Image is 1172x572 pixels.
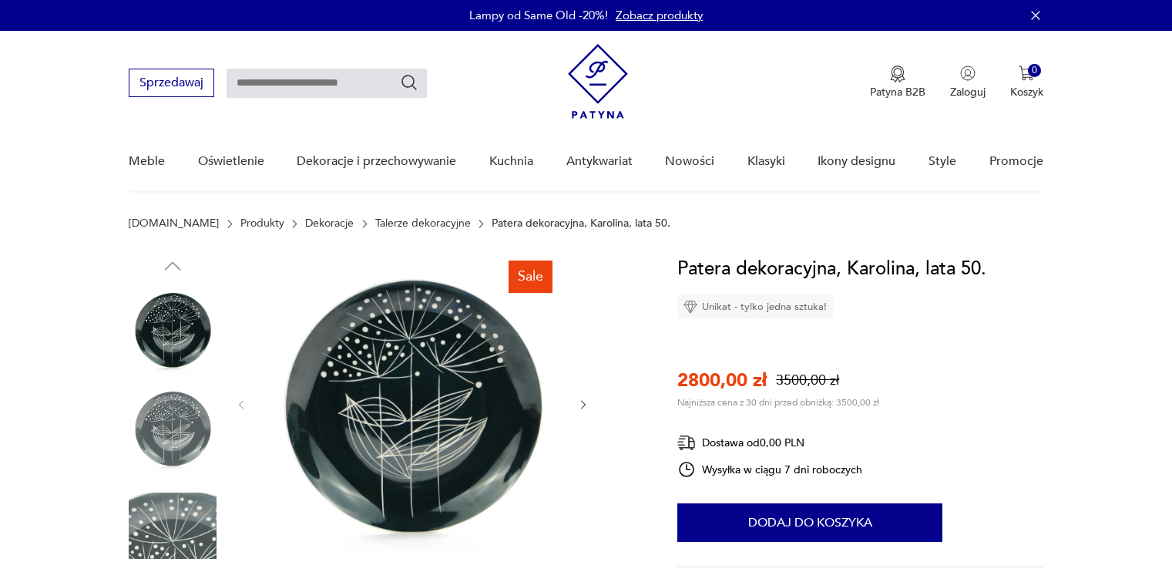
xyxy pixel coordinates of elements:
a: Produkty [240,217,284,230]
a: [DOMAIN_NAME] [129,217,219,230]
a: Antykwariat [566,132,633,191]
button: Patyna B2B [870,66,925,99]
img: Ikona koszyka [1019,66,1034,81]
a: Dekoracje [305,217,354,230]
button: Zaloguj [950,66,986,99]
img: Zdjęcie produktu Patera dekoracyjna, Karolina, lata 50. [129,482,217,570]
img: Ikona dostawy [677,433,696,453]
p: Najniższa cena z 30 dni przed obniżką: 3500,00 zł [677,396,879,409]
button: Szukaj [400,73,418,92]
a: Meble [129,132,165,191]
button: 0Koszyk [1010,66,1043,99]
img: Ikona diamentu [683,300,697,314]
p: 3500,00 zł [776,371,839,390]
p: Patera dekoracyjna, Karolina, lata 50. [492,217,670,230]
p: Lampy od Same Old -20%! [469,8,608,23]
p: Zaloguj [950,85,986,99]
a: Kuchnia [489,132,533,191]
a: Dekoracje i przechowywanie [297,132,456,191]
button: Sprzedawaj [129,69,214,97]
h1: Patera dekoracyjna, Karolina, lata 50. [677,254,986,284]
div: Sale [509,261,552,293]
img: Zdjęcie produktu Patera dekoracyjna, Karolina, lata 50. [264,254,561,552]
img: Zdjęcie produktu Patera dekoracyjna, Karolina, lata 50. [129,384,217,472]
a: Ikony designu [818,132,895,191]
p: Patyna B2B [870,85,925,99]
img: Zdjęcie produktu Patera dekoracyjna, Karolina, lata 50. [129,285,217,373]
button: Dodaj do koszyka [677,503,942,542]
p: 2800,00 zł [677,368,767,393]
div: Dostawa od 0,00 PLN [677,433,862,453]
a: Oświetlenie [198,132,264,191]
img: Patyna - sklep z meblami i dekoracjami vintage [568,44,628,119]
img: Ikonka użytkownika [960,66,976,81]
div: Unikat - tylko jedna sztuka! [677,295,833,318]
a: Talerze dekoracyjne [375,217,471,230]
a: Promocje [989,132,1043,191]
a: Ikona medaluPatyna B2B [870,66,925,99]
a: Sprzedawaj [129,79,214,89]
img: Ikona medalu [890,66,905,82]
p: Koszyk [1010,85,1043,99]
div: 0 [1028,64,1041,77]
a: Nowości [665,132,714,191]
a: Style [929,132,956,191]
div: Wysyłka w ciągu 7 dni roboczych [677,460,862,479]
a: Zobacz produkty [616,8,703,23]
a: Klasyki [747,132,785,191]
